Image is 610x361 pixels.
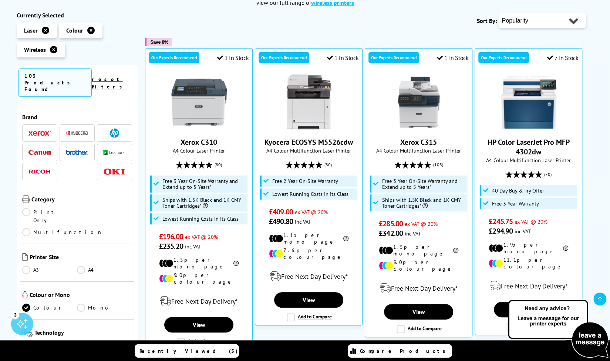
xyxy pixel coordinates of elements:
[400,137,437,147] a: Xerox C315
[327,54,358,61] div: 1 In Stock
[28,128,51,138] a: Xerox
[287,313,332,321] label: Add to Compare
[433,158,443,172] span: (108)
[110,128,119,138] img: HP
[22,195,30,203] img: Category
[348,344,452,358] a: Compare Products
[324,158,332,172] span: (80)
[30,253,132,262] span: Printer Size
[492,201,539,207] span: Free 3 Year Warranty
[17,11,138,19] div: Currently Selected
[139,348,238,354] span: Recently Viewed (5)
[185,243,201,250] span: inc VAT
[369,147,468,154] span: A4 Colour Multifunction Laser Printer
[66,27,83,34] span: Colour
[477,17,497,24] span: Sort By:
[30,291,132,300] span: Colour or Mono
[379,259,458,272] li: 9.0p per colour page
[181,137,217,147] a: Xerox C310
[28,148,51,157] a: Canon
[515,218,547,225] span: ex VAT @ 20%
[28,170,51,174] img: Ricoh
[269,217,293,226] span: £490.80
[506,299,610,360] img: Open Live Chat window
[66,128,88,138] a: Kyocera
[103,148,125,157] a: Lexmark
[501,124,556,131] a: HP Color LaserJet Pro MFP 4302dw
[162,197,246,209] span: Ships with 1.5K Black and 1K CMY Toner Cartridges*
[103,167,125,176] a: OKI
[368,52,419,63] div: Our Experts Recommend
[272,191,348,197] span: Lowest Running Costs in its Class
[492,188,544,194] span: 40 Day Buy & Try Offer
[360,348,449,354] span: Compare Products
[171,74,227,130] img: Xerox C310
[264,137,353,147] a: Kyocera ECOSYS M5526cdw
[384,304,453,320] a: View
[489,257,568,270] li: 11.1p per colour page
[135,344,239,358] a: Recently Viewed (5)
[269,247,348,260] li: 7.6p per colour page
[22,113,132,121] span: Brand
[149,52,199,63] div: Our Experts Recommend
[479,157,578,164] span: A4 Colour Multifunction Laser Printer
[34,329,132,339] span: Technology
[391,124,446,131] a: Xerox C315
[24,27,38,34] span: Laser
[22,228,103,236] a: Multifunction
[379,228,403,238] span: £342.00
[369,278,468,298] div: modal_delivery
[269,207,293,217] span: £409.00
[272,178,338,184] span: Free 2 Year On-Site Warranty
[489,217,513,226] span: £245.75
[274,292,343,308] a: View
[66,130,88,136] img: Kyocera
[22,208,77,224] a: Print Only
[11,310,19,318] div: 3
[382,197,466,209] span: Ships with 1.5K Black and 1K CMY Toner Cartridges*
[295,218,311,225] span: inc VAT
[28,131,51,136] img: Xerox
[515,228,531,235] span: inc VAT
[77,304,132,312] a: Mono
[159,257,239,270] li: 1.5p per mono page
[103,128,125,138] a: HP
[259,147,358,154] span: A4 Colour Multifunction Laser Printer
[103,150,125,155] img: Lexmark
[547,54,579,61] div: 7 In Stock
[405,220,438,227] span: ex VAT @ 20%
[22,291,28,298] img: Colour or Mono
[488,137,570,157] a: HP Color LaserJet Pro MFP 4302dw
[145,38,172,46] button: Save 8%
[66,148,88,157] a: Brother
[489,241,568,255] li: 1.9p per mono page
[22,253,28,261] img: Printer Size
[379,244,458,257] li: 1.5p per mono page
[149,291,249,311] div: modal_delivery
[149,147,249,154] span: A4 Colour Laser Printer
[31,195,132,204] span: Category
[66,150,88,155] img: Brother
[18,68,92,97] span: 103 Products Found
[171,124,227,131] a: Xerox C310
[217,54,249,61] div: 1 In Stock
[92,76,126,90] a: reset filters
[259,266,358,287] div: modal_delivery
[295,208,328,215] span: ex VAT @ 20%
[379,219,403,228] span: £285.00
[478,52,529,63] div: Our Experts Recommend
[162,178,246,190] span: Free 3 Year On-Site Warranty and Extend up to 5 Years*
[259,52,309,63] div: Our Experts Recommend
[382,178,466,190] span: Free 3 Year On-Site Warranty and Extend up to 5 Years*
[22,304,77,312] a: Colour
[215,158,222,172] span: (80)
[405,230,421,237] span: inc VAT
[391,74,446,130] img: Xerox C315
[494,302,563,317] a: View
[103,168,125,175] img: OKI
[28,167,51,176] a: Ricoh
[162,216,239,222] span: Lowest Running Costs in its Class
[177,338,222,346] label: Add to Compare
[185,233,218,240] span: ex VAT @ 20%
[479,275,578,296] div: modal_delivery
